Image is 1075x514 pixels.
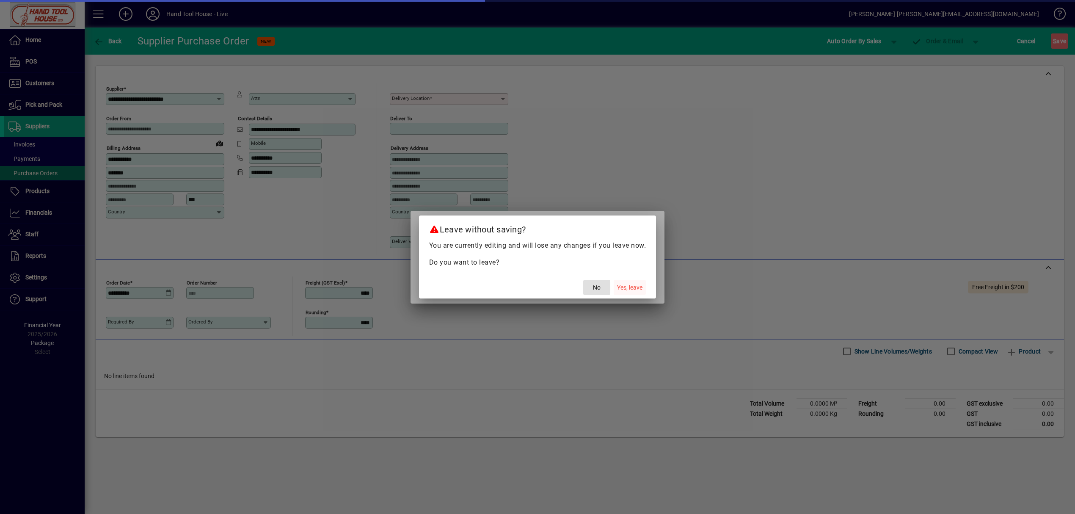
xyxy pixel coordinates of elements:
[429,257,646,268] p: Do you want to leave?
[617,283,642,292] span: Yes, leave
[614,280,646,295] button: Yes, leave
[593,283,601,292] span: No
[583,280,610,295] button: No
[419,216,656,240] h2: Leave without saving?
[429,240,646,251] p: You are currently editing and will lose any changes if you leave now.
